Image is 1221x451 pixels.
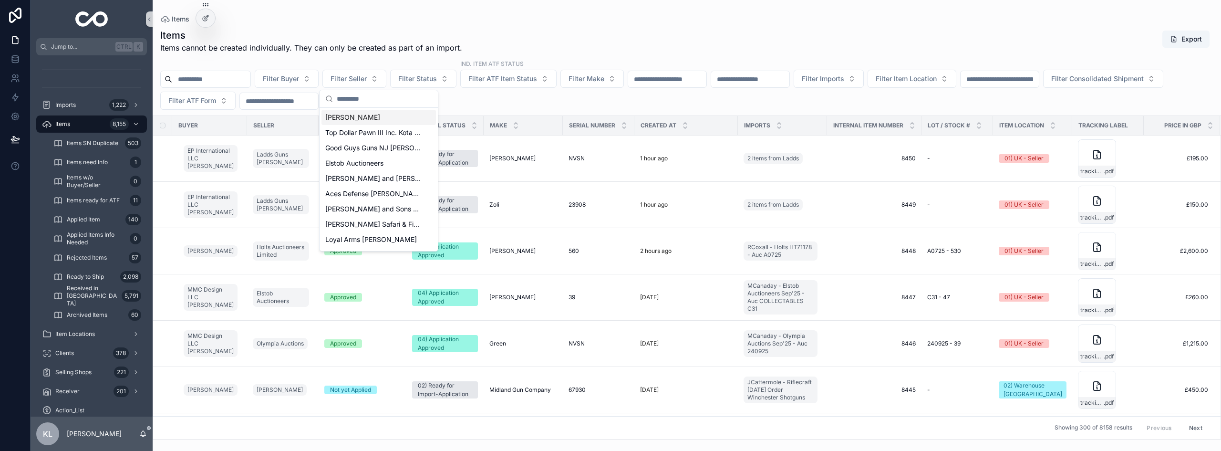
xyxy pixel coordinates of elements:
[325,128,421,137] span: Top Dollar Pawn III Inc. Kota [GEOGRAPHIC_DATA]
[927,294,950,301] span: C31 - 47
[324,386,401,394] a: Not yet Applied
[1004,247,1044,255] div: 01) UK - Seller
[184,191,238,218] a: EP International LLC [PERSON_NAME]
[67,231,126,246] span: Applied Items Info Needed
[184,282,241,313] a: MMC Design LLC [PERSON_NAME]
[184,384,238,396] a: [PERSON_NAME]
[187,332,234,355] span: MMC Design LLC [PERSON_NAME]
[1078,371,1138,409] a: tracking_label.pdf
[640,155,732,162] a: 1 hour ago
[744,278,821,316] a: MCanaday - Elstob Auctioneers Sep'25 - Auc COLLECTABLES C31
[184,382,241,398] a: [PERSON_NAME]
[320,108,438,251] div: Suggestions
[55,330,95,338] span: Item Locations
[36,115,147,133] a: Items8,155
[747,282,814,313] span: MCanaday - Elstob Auctioneers Sep'25 - Auc COLLECTABLES C31
[744,122,770,129] span: Imports
[36,402,147,419] a: Action_List
[1078,325,1138,363] a: tracking_label.pdf
[168,96,216,105] span: Filter ATF Form
[418,150,472,167] div: 02) Ready for Import-Application
[48,306,147,324] a: Archived Items60
[927,386,930,394] span: -
[927,201,987,209] a: -
[868,70,956,88] button: Select Button
[747,243,814,259] span: RCoxall - Holts HT71178 - Auc A0725
[489,340,506,347] span: Green
[1144,386,1208,394] span: £450.00
[330,293,356,302] div: Approved
[569,340,585,347] span: NVSN
[67,273,104,281] span: Ready to Ship
[833,201,916,209] a: 8449
[67,139,118,147] span: Items SN Duplicate
[325,174,421,183] span: [PERSON_NAME] and [PERSON_NAME] [PERSON_NAME]
[253,240,313,262] a: Holts Auctioneers Limited
[489,340,557,347] a: Green
[130,233,141,244] div: 0
[460,70,557,88] button: Select Button
[253,286,313,309] a: Elstob Auctioneers
[569,155,585,162] span: NVSN
[129,252,141,263] div: 57
[640,294,659,301] p: [DATE]
[325,143,421,153] span: Good Guys Guns NJ [PERSON_NAME]
[460,59,524,68] label: ind. Item ATF Status
[160,92,236,110] button: Select Button
[412,150,478,167] a: 02) Ready for Import-Application
[489,247,536,255] span: [PERSON_NAME]
[75,11,108,27] img: App logo
[927,201,930,209] span: -
[253,241,309,261] a: Holts Auctioneers Limited
[257,197,305,212] span: Ladds Guns [PERSON_NAME]
[418,242,472,260] div: 04) Application Approved
[253,195,309,214] a: Ladds Guns [PERSON_NAME]
[36,383,147,400] a: Receiver201
[833,247,916,255] span: 8448
[489,294,557,301] a: [PERSON_NAME]
[184,243,241,259] a: [PERSON_NAME]
[253,336,313,351] a: Olympia Auctions
[253,193,313,216] a: Ladds Guns [PERSON_NAME]
[999,339,1066,348] a: 01) UK - Seller
[125,214,141,225] div: 140
[324,339,401,348] a: Approved
[802,74,844,84] span: Filter Imports
[833,122,903,129] span: Internal Item Number
[744,240,821,262] a: RCoxall - Holts HT71178 - Auc A0725
[744,280,817,315] a: MCanaday - Elstob Auctioneers Sep'25 - Auc COLLECTABLES C31
[744,241,817,261] a: RCoxall - Holts HT71178 - Auc A0725
[833,294,916,301] a: 8447
[927,340,961,347] span: 240925 - 39
[1104,306,1114,314] span: .pdf
[257,290,305,305] span: Elstob Auctioneers
[67,216,100,223] span: Applied Item
[114,367,129,378] div: 221
[640,201,668,209] p: 1 hour ago
[999,122,1044,129] span: Item Location
[569,386,629,394] a: 67930
[120,271,141,283] div: 2,098
[325,204,421,214] span: [PERSON_NAME] and Sons Outfitters [PERSON_NAME]
[184,284,238,311] a: MMC Design LLC [PERSON_NAME]
[569,122,615,129] span: Serial Number
[1104,353,1114,360] span: .pdf
[1144,340,1208,347] span: £1,215.00
[160,29,462,42] h1: Items
[1080,399,1104,407] span: tracking_label
[130,176,141,187] div: 0
[187,386,234,394] span: [PERSON_NAME]
[927,340,987,347] a: 240925 - 39
[569,340,629,347] a: NVSN
[48,154,147,171] a: Items need Info1
[489,155,536,162] span: [PERSON_NAME]
[744,151,821,166] a: 2 items from Ladds
[253,149,309,168] a: Ladds Guns [PERSON_NAME]
[1144,201,1208,209] a: £150.00
[1104,399,1114,407] span: .pdf
[569,201,586,209] span: 23908
[48,211,147,228] a: Applied Item140
[331,74,367,84] span: Filter Seller
[747,378,814,401] span: JCattermole - Riflecraft [DATE] Order Winchester Shotguns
